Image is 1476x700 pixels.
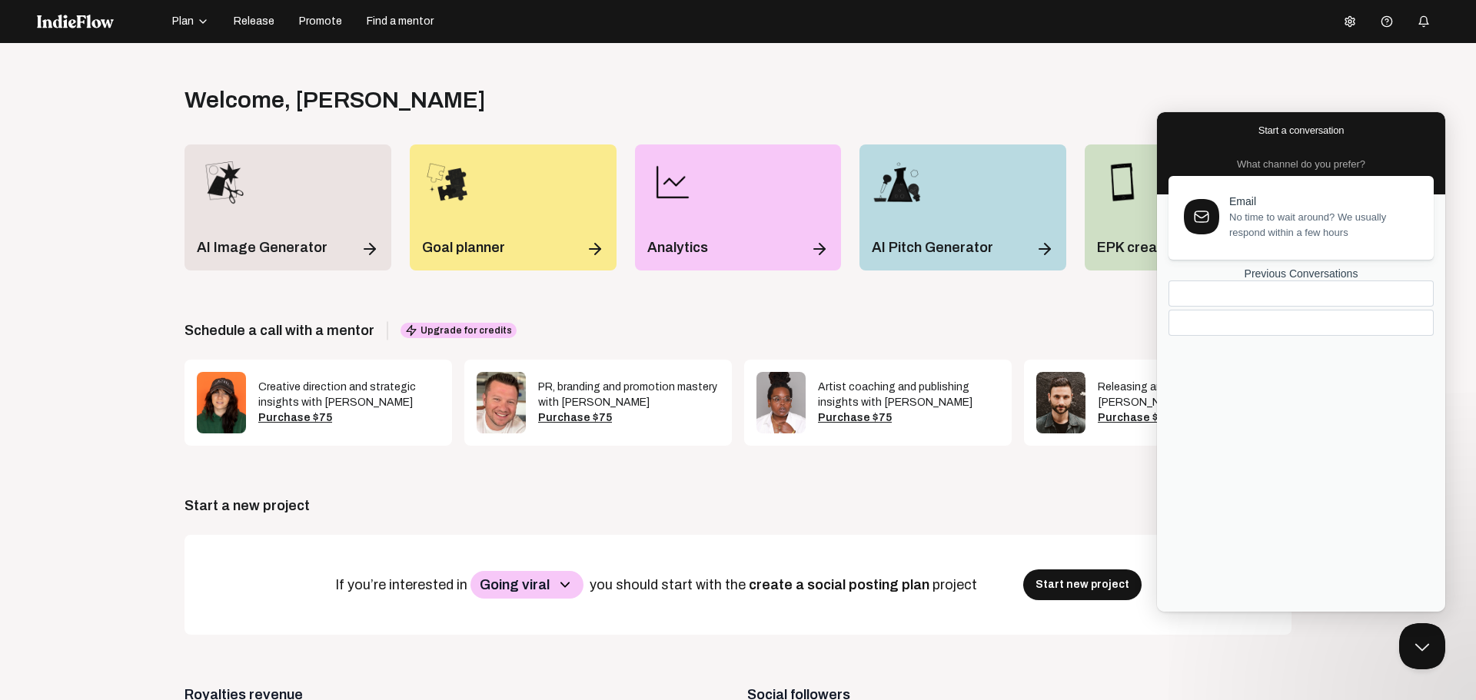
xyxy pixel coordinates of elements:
[224,9,284,34] button: Release
[197,237,327,258] p: AI Image Generator
[872,237,993,258] p: AI Pitch Generator
[647,157,698,207] img: line-chart.png
[197,157,248,207] img: merch_designer_icon.png
[1098,410,1279,426] div: Purchase $75
[299,14,342,29] span: Promote
[184,320,374,341] span: Schedule a call with a mentor
[590,577,749,592] span: you should start with the
[872,157,922,207] img: pitch_wizard_icon.png
[357,9,443,34] button: Find a mentor
[401,323,517,338] span: Upgrade for credits
[163,9,218,34] button: Plan
[1097,157,1148,207] img: epk_icon.png
[184,495,310,516] div: Start a new project
[422,157,473,207] img: goal_planner_icon.png
[538,410,720,426] div: Purchase $75
[184,86,486,114] div: Welcome
[818,380,999,410] div: Artist coaching and publishing insights with [PERSON_NAME]
[647,237,708,258] p: Analytics
[932,577,980,592] span: project
[470,571,583,599] button: Going viral
[234,14,274,29] span: Release
[258,380,440,410] div: Creative direction and strategic insights with [PERSON_NAME]
[1098,380,1279,410] div: Releasing and branding tips with [PERSON_NAME]
[258,410,440,426] div: Purchase $75
[1157,112,1445,612] iframe: Help Scout Beacon - Live Chat, Contact Form, and Knowledge Base
[284,88,486,112] span: , [PERSON_NAME]
[1097,237,1176,258] p: EPK creator
[1023,569,1142,600] button: Start new project
[37,15,114,28] img: indieflow-logo-white.svg
[422,237,505,258] p: Goal planner
[367,14,434,29] span: Find a mentor
[335,577,470,592] span: If you’re interested in
[818,410,999,426] div: Purchase $75
[538,380,720,410] div: PR, branding and promotion mastery with [PERSON_NAME]
[749,577,932,592] span: create a social posting plan
[290,9,351,34] button: Promote
[172,14,194,29] span: Plan
[1399,623,1445,669] iframe: Help Scout Beacon - Close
